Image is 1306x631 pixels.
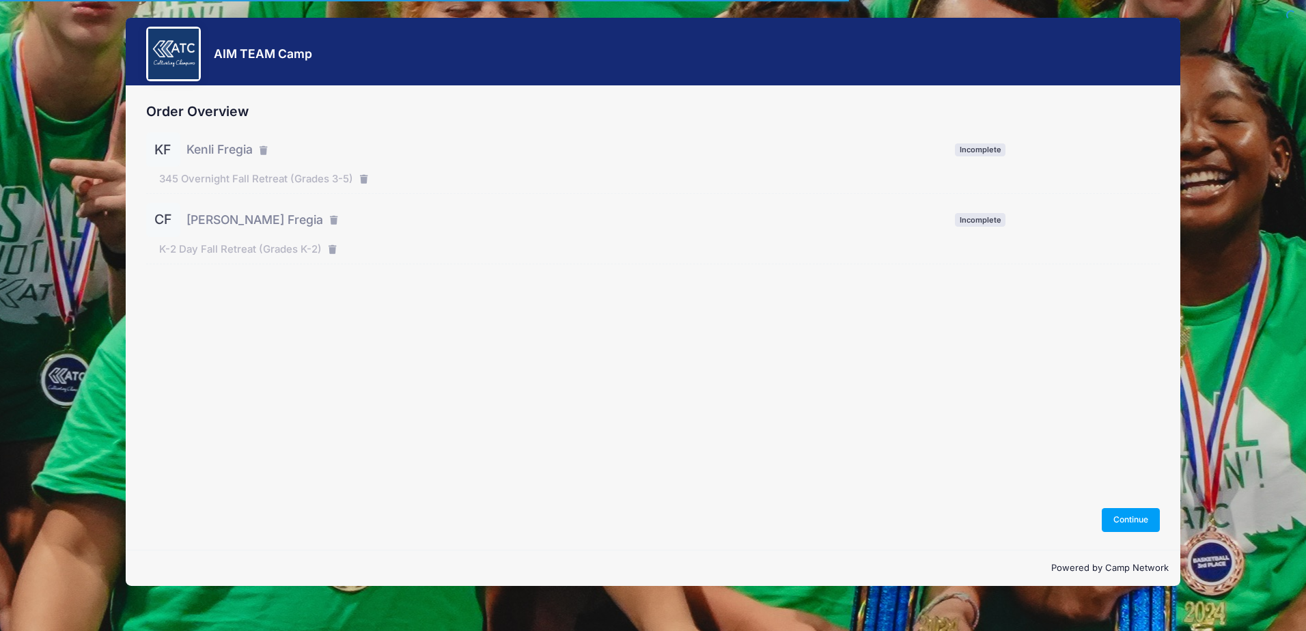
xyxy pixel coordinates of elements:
[186,211,323,229] span: [PERSON_NAME] Fregia
[146,104,1161,120] h2: Order Overview
[137,561,1169,575] p: Powered by Camp Network
[955,213,1005,226] span: Incomplete
[214,46,312,61] h3: AIM TEAM Camp
[159,242,322,257] span: K-2 Day Fall Retreat (Grades K-2)
[146,203,180,237] div: CF
[955,143,1005,156] span: Incomplete
[1102,508,1161,531] button: Continue
[186,141,253,158] span: Kenli Fregia
[146,132,180,167] div: KF
[159,171,353,186] span: 345 Overnight Fall Retreat (Grades 3-5)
